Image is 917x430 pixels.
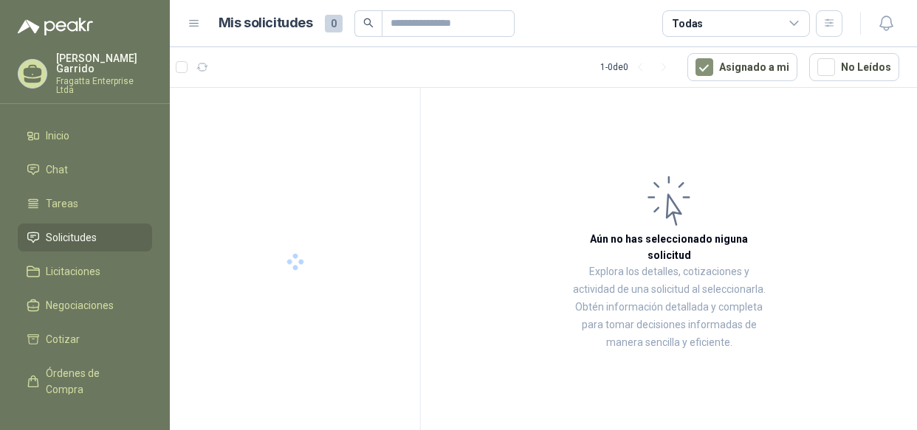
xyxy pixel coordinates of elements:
h3: Aún no has seleccionado niguna solicitud [569,231,769,263]
div: 1 - 0 de 0 [600,55,676,79]
a: Órdenes de Compra [18,359,152,403]
p: [PERSON_NAME] Garrido [56,53,152,74]
span: Chat [46,162,68,178]
a: Licitaciones [18,257,152,285]
div: Todas [672,15,703,32]
span: Tareas [46,195,78,212]
a: Chat [18,156,152,184]
a: Solicitudes [18,223,152,252]
a: Tareas [18,190,152,218]
span: 0 [325,15,343,32]
span: Negociaciones [46,297,114,313]
button: No Leídos [809,53,899,81]
p: Fragatta Enterprise Ltda [56,77,152,94]
span: search [363,18,374,28]
a: Cotizar [18,325,152,353]
a: Inicio [18,122,152,150]
button: Asignado a mi [687,53,797,81]
a: Negociaciones [18,291,152,319]
span: Inicio [46,128,69,144]
h1: Mis solicitudes [219,13,313,34]
p: Explora los detalles, cotizaciones y actividad de una solicitud al seleccionarla. Obtén informaci... [569,263,769,352]
span: Solicitudes [46,229,97,246]
span: Órdenes de Compra [46,365,138,398]
img: Logo peakr [18,18,93,35]
span: Licitaciones [46,263,100,280]
span: Cotizar [46,331,80,347]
